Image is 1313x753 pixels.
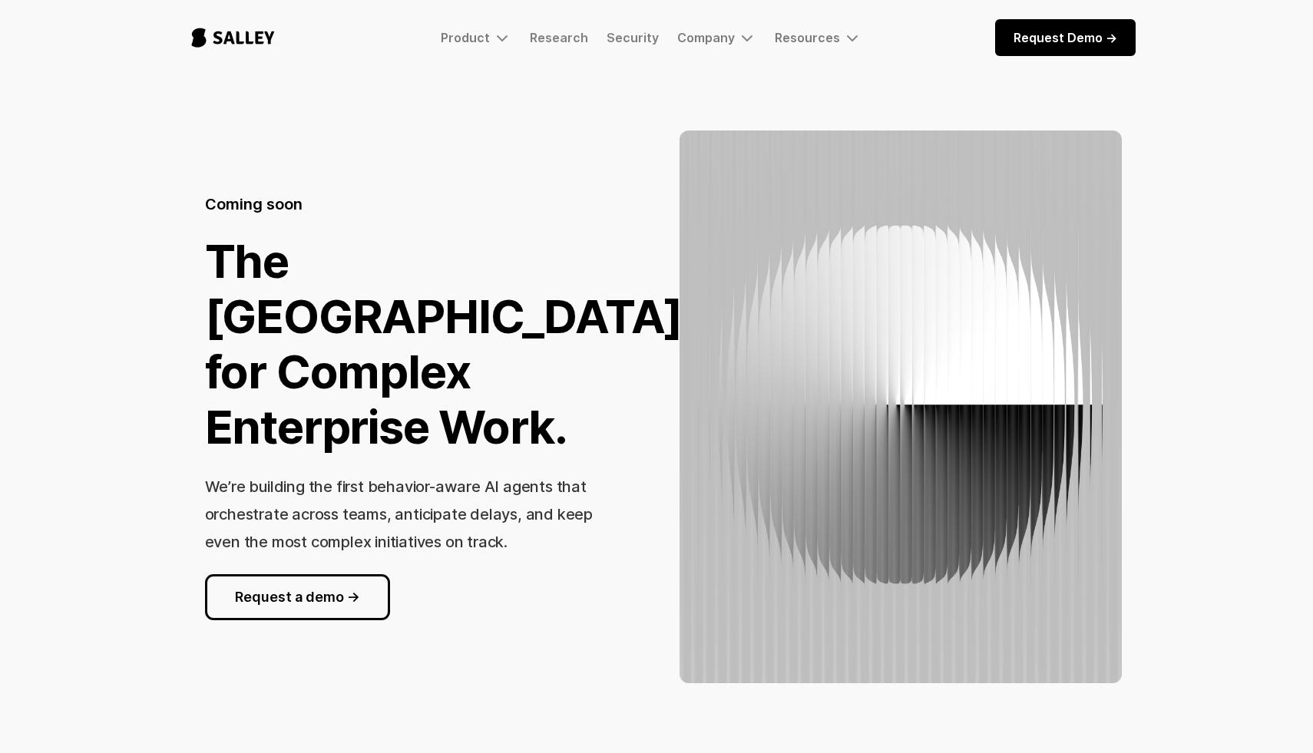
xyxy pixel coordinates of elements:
[205,477,593,551] h3: We’re building the first behavior-aware AI agents that orchestrate across teams, anticipate delay...
[677,30,735,45] div: Company
[177,12,289,63] a: home
[205,233,683,454] h1: The [GEOGRAPHIC_DATA] for Complex Enterprise Work.
[205,193,303,215] h5: Coming soon
[441,28,511,47] div: Product
[677,28,756,47] div: Company
[205,574,390,620] a: Request a demo ->
[441,30,490,45] div: Product
[995,19,1136,56] a: Request Demo ->
[775,28,862,47] div: Resources
[607,30,659,45] a: Security
[530,30,588,45] a: Research
[775,30,840,45] div: Resources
